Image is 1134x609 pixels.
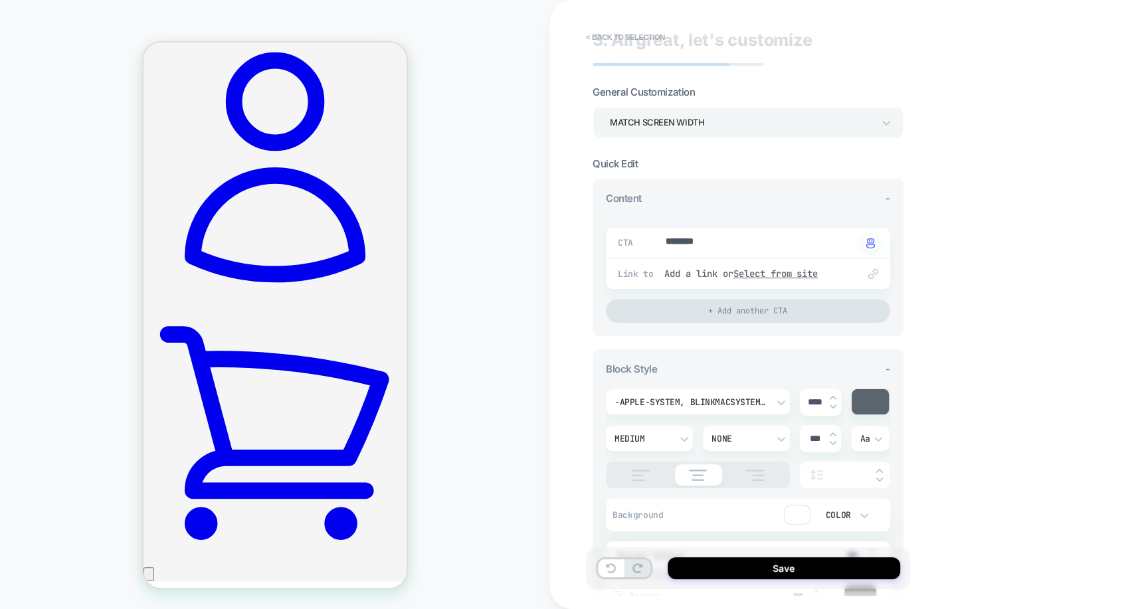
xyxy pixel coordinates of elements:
div: Medium [614,433,671,444]
span: Content [606,192,642,205]
span: Background [613,509,678,521]
span: Block Style [606,363,657,375]
img: up [830,432,836,437]
span: - [886,192,890,205]
img: align text center [682,470,714,481]
span: Link to [618,268,658,280]
div: -apple-system, BlinkMacSystemFont, 'Segoe UI', Roboto, Oxygen, Ubuntu, Cantarell, 'Fira Sans', 'D... [614,396,768,408]
img: down [830,404,836,409]
img: up [876,468,883,474]
div: None [711,433,768,444]
div: Aa [860,433,881,444]
div: Match Screen Width [610,114,873,131]
img: down [876,477,883,482]
div: + Add another CTA [606,299,890,323]
img: up [830,395,836,400]
button: < Back to selection [579,27,672,48]
div: Color [823,509,851,521]
img: align text right [738,470,771,481]
u: Select from site [733,268,818,280]
span: - [886,363,890,375]
img: edit [868,269,878,279]
img: edit with ai [866,238,875,248]
img: align text left [624,470,658,481]
button: Save [668,557,900,579]
span: Quick Edit [593,157,638,170]
img: down [830,440,836,446]
span: CTA [618,237,634,248]
div: Add a link or [664,268,845,280]
img: line height [806,470,826,480]
span: General Customization [593,86,695,98]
